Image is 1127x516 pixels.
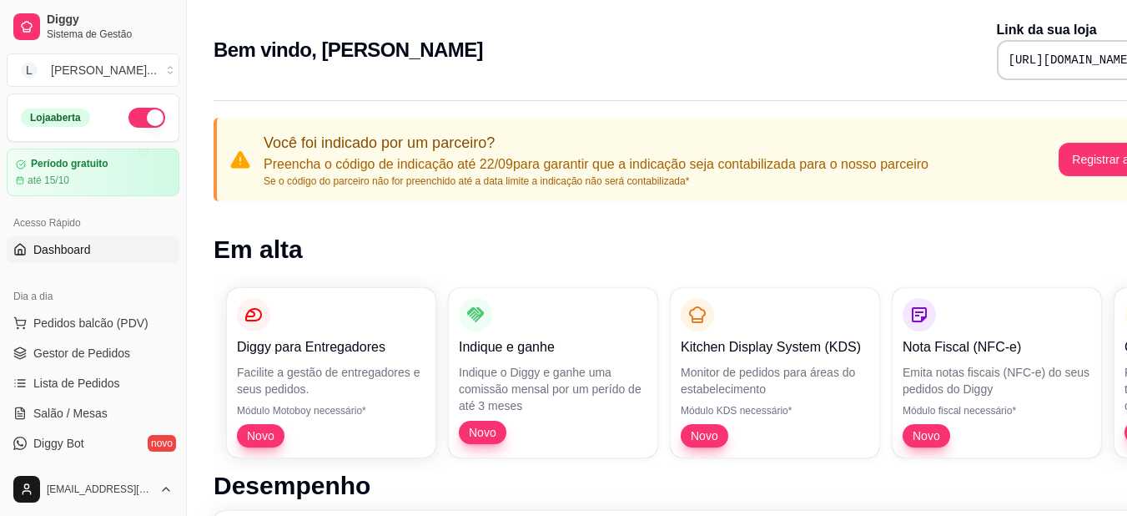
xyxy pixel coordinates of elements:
button: Pedidos balcão (PDV) [7,310,179,336]
article: Período gratuito [31,158,108,170]
span: Salão / Mesas [33,405,108,422]
div: [PERSON_NAME] ... [51,62,157,78]
div: Acesso Rápido [7,210,179,236]
span: Diggy Bot [33,435,84,452]
a: KDS [7,460,179,487]
span: Pedidos balcão (PDV) [33,315,148,331]
span: Novo [462,424,503,441]
a: Lista de Pedidos [7,370,179,397]
p: Você foi indicado por um parceiro? [264,131,928,154]
p: Emita notas fiscais (NFC-e) do seus pedidos do Diggy [903,364,1091,397]
p: Indique e ganhe [459,337,647,357]
p: Módulo KDS necessário* [681,404,869,417]
span: Novo [684,427,725,444]
h2: Bem vindo, [PERSON_NAME] [214,37,483,63]
span: Dashboard [33,241,91,258]
button: [EMAIL_ADDRESS][DOMAIN_NAME] [7,469,179,509]
p: Monitor de pedidos para áreas do estabelecimento [681,364,869,397]
a: Período gratuitoaté 15/10 [7,149,179,196]
span: Gestor de Pedidos [33,345,130,362]
span: Novo [906,427,947,444]
div: Loja aberta [21,109,90,127]
a: DiggySistema de Gestão [7,7,179,47]
span: Lista de Pedidos [33,375,120,392]
p: Indique o Diggy e ganhe uma comissão mensal por um perído de até 3 meses [459,364,647,414]
button: Indique e ganheIndique o Diggy e ganhe uma comissão mensal por um perído de até 3 mesesNovo [449,288,657,458]
a: Gestor de Pedidos [7,340,179,367]
span: L [21,62,38,78]
a: Dashboard [7,236,179,263]
span: Sistema de Gestão [47,28,173,41]
article: até 15/10 [28,174,69,187]
span: [EMAIL_ADDRESS][DOMAIN_NAME] [47,483,153,496]
button: Diggy para EntregadoresFacilite a gestão de entregadores e seus pedidos.Módulo Motoboy necessário... [227,288,435,458]
p: Módulo Motoboy necessário* [237,404,425,417]
p: Nota Fiscal (NFC-e) [903,337,1091,357]
button: Alterar Status [128,108,165,128]
p: Módulo fiscal necessário* [903,404,1091,417]
p: Kitchen Display System (KDS) [681,337,869,357]
a: Salão / Mesas [7,400,179,427]
button: Select a team [7,53,179,87]
p: Facilite a gestão de entregadores e seus pedidos. [237,364,425,397]
span: Novo [240,427,281,444]
button: Kitchen Display System (KDS)Monitor de pedidos para áreas do estabelecimentoMódulo KDS necessário... [671,288,879,458]
p: Diggy para Entregadores [237,337,425,357]
a: Diggy Botnovo [7,430,179,457]
span: Diggy [47,13,173,28]
button: Nota Fiscal (NFC-e)Emita notas fiscais (NFC-e) do seus pedidos do DiggyMódulo fiscal necessário*Novo [893,288,1101,458]
p: Se o código do parceiro não for preenchido até a data limite a indicação não será contabilizada* [264,175,928,188]
div: Dia a dia [7,283,179,310]
p: Preencha o código de indicação até 22/09 para garantir que a indicação seja contabilizada para o ... [264,154,928,175]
